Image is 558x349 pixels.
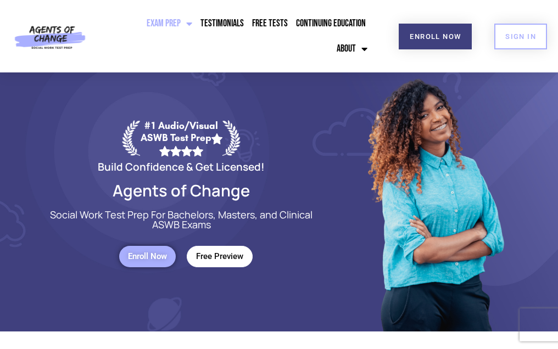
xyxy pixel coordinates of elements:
a: SIGN IN [494,24,547,49]
a: Enroll Now [399,24,472,49]
span: Enroll Now [410,33,461,40]
a: Exam Prep [144,11,195,36]
a: Free Preview [187,246,253,267]
a: Testimonials [198,11,247,36]
p: Social Work Test Prep For Bachelors, Masters, and Clinical ASWB Exams [49,210,313,229]
a: Free Tests [249,11,291,36]
span: Free Preview [196,252,243,261]
div: #1 Audio/Visual ASWB Test Prep [140,120,222,156]
span: SIGN IN [505,33,536,40]
img: Website Image 1 (1) [362,61,507,331]
a: Enroll Now [119,246,176,267]
a: About [334,36,370,61]
span: Enroll Now [128,252,167,261]
nav: Menu [118,11,370,61]
a: Continuing Education [293,11,369,36]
